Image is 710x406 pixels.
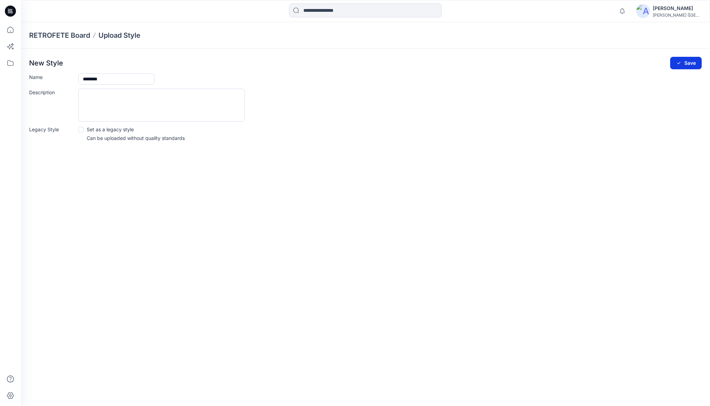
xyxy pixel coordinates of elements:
p: Can be uploaded without quality standards [87,134,185,142]
div: [PERSON_NAME] ([GEOGRAPHIC_DATA]) Exp... [653,12,701,18]
p: Set as a legacy style [87,126,134,133]
button: Save [670,57,702,69]
p: New Style [29,59,63,67]
img: avatar [636,4,650,18]
label: Description [29,89,74,96]
label: Name [29,73,74,81]
p: Upload Style [98,30,140,40]
label: Legacy Style [29,126,74,133]
a: RETROFETE Board [29,30,90,40]
div: [PERSON_NAME] [653,4,701,12]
